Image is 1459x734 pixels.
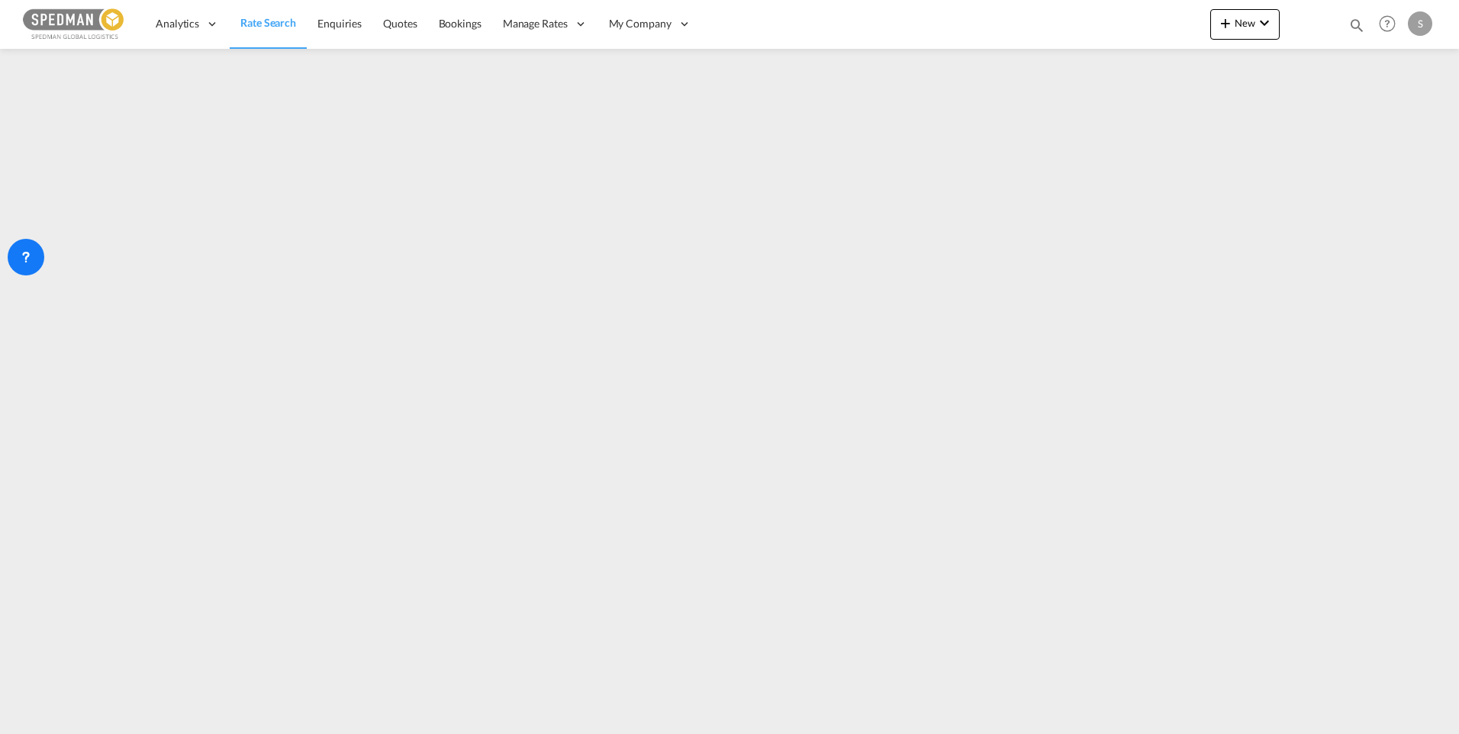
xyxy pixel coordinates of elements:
div: S [1408,11,1432,36]
span: My Company [609,16,672,31]
div: Help [1374,11,1408,38]
md-icon: icon-plus 400-fg [1216,14,1235,32]
span: Rate Search [240,16,296,29]
md-icon: icon-magnify [1348,17,1365,34]
span: Manage Rates [503,16,568,31]
button: icon-plus 400-fgNewicon-chevron-down [1210,9,1280,40]
span: New [1216,17,1274,29]
md-icon: icon-chevron-down [1255,14,1274,32]
img: c12ca350ff1b11efb6b291369744d907.png [23,7,126,41]
span: Enquiries [317,17,362,30]
span: Quotes [383,17,417,30]
span: Bookings [439,17,482,30]
span: Help [1374,11,1400,37]
span: Analytics [156,16,199,31]
div: icon-magnify [1348,17,1365,40]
